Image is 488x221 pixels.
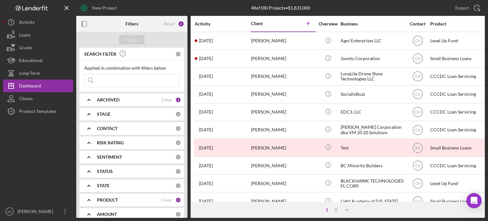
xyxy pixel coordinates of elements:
div: Clear [161,97,172,102]
div: [PERSON_NAME] [251,68,315,85]
div: Agni Enterprises LLC [341,32,404,49]
time: 2025-07-02 15:09 [199,92,213,97]
div: 0 [175,126,181,131]
div: Loans [19,29,30,43]
div: 0 [175,154,181,160]
div: [PERSON_NAME] [251,50,315,67]
div: Clients [19,92,33,107]
div: BLACKHAWK TECHNOLOGIES FL CORP. [341,175,404,192]
button: Clients [3,92,73,105]
div: 48 of 180 Projects • $1,831,000 [251,5,310,10]
b: STATE [97,183,110,188]
time: 2025-06-20 15:29 [199,109,213,114]
div: Client [251,21,283,26]
div: LunaLite Drone Show Technologies LLC [341,68,404,85]
div: Export [455,2,469,14]
div: Grants [19,41,32,56]
button: Educational [3,54,73,67]
b: STAGE [97,112,111,117]
b: Filters [125,21,138,26]
div: [PERSON_NAME] [251,193,315,210]
text: CH [415,74,420,79]
div: Activity [19,16,35,30]
div: Dashboard [19,79,41,94]
button: Dashboard [3,79,73,92]
div: 0 [175,211,181,217]
div: 0 [175,51,181,57]
div: [PERSON_NAME] Corporation dba VM 20 20 Solutions [341,121,404,138]
button: Product Templates [3,105,73,118]
text: CH [415,199,420,204]
div: 0 [175,183,181,189]
b: STATUS [97,169,113,174]
div: 4 [178,21,184,27]
div: 3 [175,197,181,203]
button: Apply [119,35,145,45]
div: [PERSON_NAME] [251,32,315,49]
div: Product Templates [19,105,56,119]
div: Business [341,21,404,26]
div: 2 [331,207,340,212]
b: SEARCH FILTER [84,52,116,57]
div: Applied in combination with filters below [84,66,180,71]
div: Activity [195,21,250,26]
div: Educational [19,54,43,68]
div: [PERSON_NAME] [251,139,315,156]
button: Activity [3,16,73,29]
div: [PERSON_NAME] [251,104,315,121]
b: SENTIMENT [97,155,122,160]
time: 2024-09-19 19:04 [199,163,213,168]
div: Clear [161,197,172,203]
time: 2024-04-05 17:32 [199,145,213,150]
time: 2025-08-12 22:40 [199,38,213,43]
text: CH [415,57,420,61]
button: Loans [3,29,73,41]
text: CH [415,110,420,114]
button: New Project [76,2,123,14]
div: Contact [406,21,430,26]
div: Overview [316,21,340,26]
div: Joontu Corporation [341,50,404,67]
b: RISK RATING [97,140,124,145]
time: 2025-07-24 01:24 [199,56,213,61]
b: AMOUNT [97,212,117,217]
text: CH [415,163,420,168]
time: 2025-07-01 15:05 [199,181,213,186]
div: 1 [175,97,181,103]
b: CONTACT [97,126,118,131]
div: [PERSON_NAME] [251,121,315,138]
div: [PERSON_NAME] [16,205,57,219]
button: Grants [3,41,73,54]
div: EDC3, LLC [341,104,404,121]
div: [PERSON_NAME] [251,157,315,174]
div: Light Academy of [US_STATE] [341,193,404,210]
div: 0 [175,140,181,146]
text: CH [415,92,420,97]
div: Open Intercom Messenger [466,193,482,208]
div: [PERSON_NAME] [251,86,315,103]
div: 1 [322,207,331,212]
div: 0 [175,111,181,117]
text: CH [415,181,420,186]
div: Test [341,139,404,156]
time: 2025-06-26 16:21 [199,74,213,79]
div: New Project [92,2,117,14]
button: Long-Term [3,67,73,79]
div: Reset [164,21,175,26]
button: Export [449,2,485,14]
text: CH [415,39,420,43]
button: BD[PERSON_NAME] [3,205,73,218]
time: 2025-08-13 19:21 [199,127,213,132]
div: [PERSON_NAME] [251,175,315,192]
div: Long-Term [19,67,40,81]
div: SociallyBuzz [341,86,404,103]
text: CH [415,128,420,132]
